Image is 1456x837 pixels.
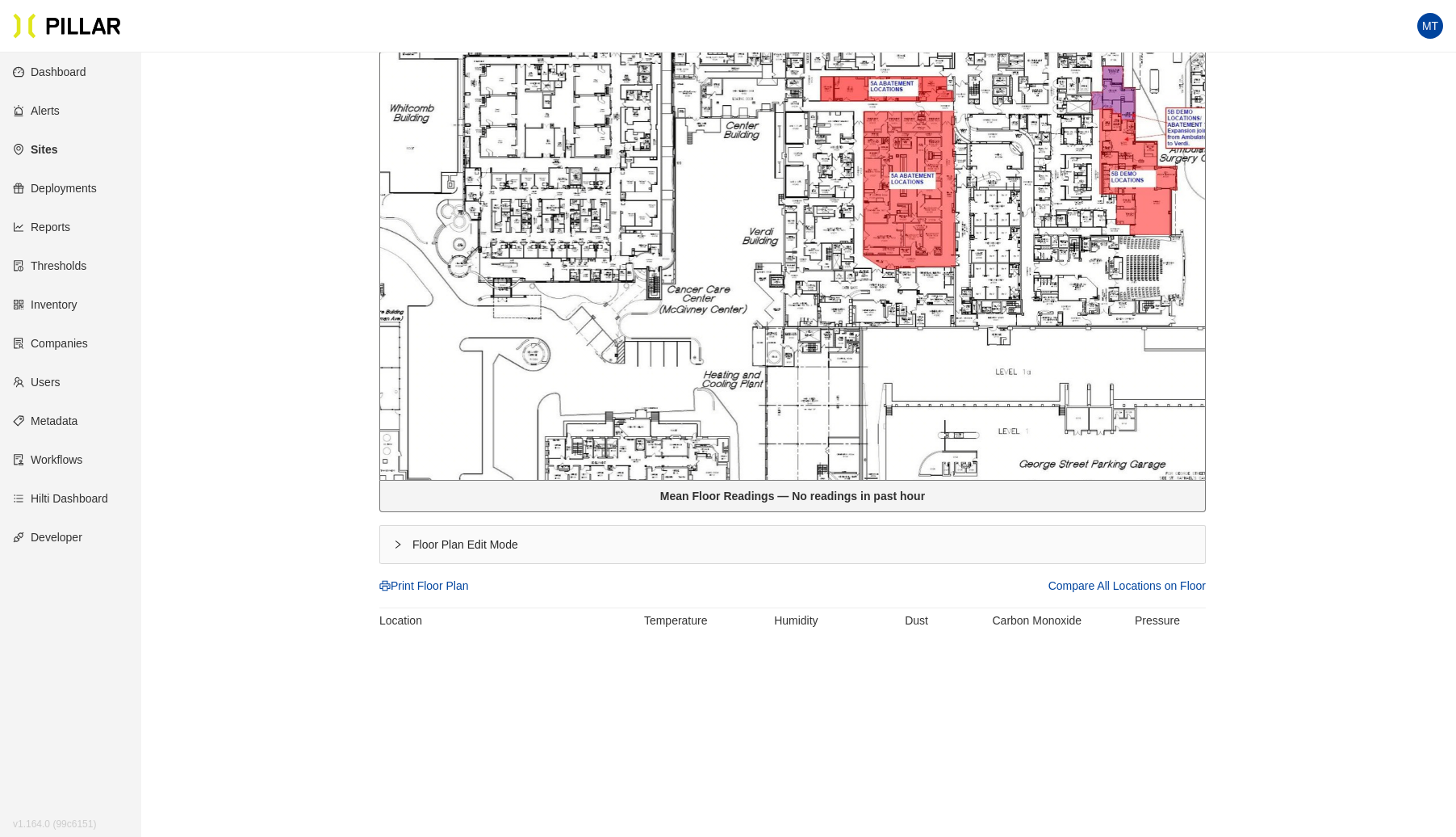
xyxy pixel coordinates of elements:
span: MT [1422,13,1438,39]
div: Location [379,612,627,629]
a: auditWorkflows [13,453,82,466]
div: rightFloor Plan Edit Mode [380,526,1205,563]
a: line-chartReports [13,221,70,233]
img: Pillar Technologies [13,13,121,39]
span: right [393,540,403,549]
a: qrcodeInventory [13,298,77,311]
a: teamUsers [13,376,61,389]
div: Dust [868,612,965,629]
a: dashboardDashboard [13,65,86,78]
a: tagMetadata [13,414,77,427]
div: Mean Floor Readings — No readings in past hour [387,487,1199,505]
div: Humidity [747,612,844,629]
div: Temperature [627,612,724,629]
a: exceptionThresholds [13,259,86,272]
a: alertAlerts [13,104,60,117]
a: Compare All Locations on Floor [1048,577,1206,595]
a: printerPrint Floor Plan [379,577,468,595]
a: apiDeveloper [13,531,82,544]
a: giftDeployments [13,182,97,195]
a: solutionCompanies [13,337,88,350]
a: barsHilti Dashboard [13,492,108,505]
span: printer [379,580,391,591]
div: Carbon Monoxide [989,612,1086,629]
div: Pressure [1109,612,1206,629]
a: environmentSites [13,143,57,156]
